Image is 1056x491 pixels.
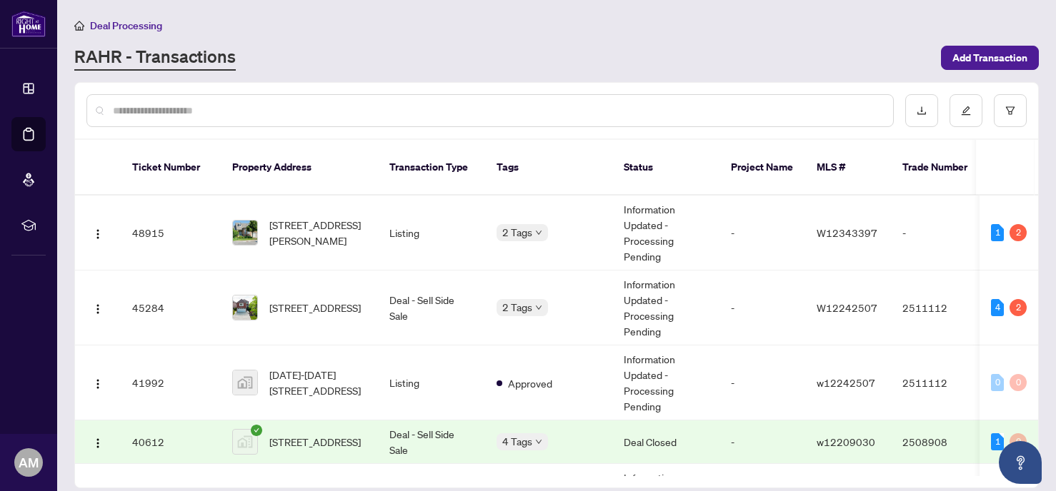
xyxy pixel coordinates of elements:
[121,196,221,270] td: 48915
[251,425,262,436] span: check-circle
[817,226,877,239] span: W12343397
[917,106,927,116] span: download
[378,270,485,345] td: Deal - Sell Side Sale
[991,224,1004,241] div: 1
[817,301,877,314] span: W12242507
[233,295,257,320] img: thumbnail-img
[74,21,84,31] span: home
[74,45,236,71] a: RAHR - Transactions
[221,140,378,196] th: Property Address
[719,140,805,196] th: Project Name
[92,303,104,315] img: Logo
[269,217,367,248] span: [STREET_ADDRESS][PERSON_NAME]
[991,299,1004,316] div: 4
[991,433,1004,450] div: 1
[612,345,719,420] td: Information Updated - Processing Pending
[233,430,257,454] img: thumbnail-img
[86,371,109,394] button: Logo
[941,46,1039,70] button: Add Transaction
[891,270,991,345] td: 2511112
[86,296,109,319] button: Logo
[92,228,104,240] img: Logo
[1010,374,1027,391] div: 0
[19,452,39,472] span: AM
[269,300,361,315] span: [STREET_ADDRESS]
[1010,224,1027,241] div: 2
[991,374,1004,391] div: 0
[502,224,532,241] span: 2 Tags
[233,221,257,245] img: thumbnail-img
[121,345,221,420] td: 41992
[378,196,485,270] td: Listing
[86,221,109,244] button: Logo
[121,270,221,345] td: 45284
[612,196,719,270] td: Information Updated - Processing Pending
[86,430,109,453] button: Logo
[502,299,532,315] span: 2 Tags
[121,140,221,196] th: Ticket Number
[92,378,104,390] img: Logo
[612,420,719,464] td: Deal Closed
[994,94,1027,127] button: filter
[719,420,805,464] td: -
[961,106,971,116] span: edit
[92,437,104,449] img: Logo
[950,94,982,127] button: edit
[1010,433,1027,450] div: 0
[485,140,612,196] th: Tags
[269,434,361,450] span: [STREET_ADDRESS]
[535,438,542,445] span: down
[891,140,991,196] th: Trade Number
[817,435,875,448] span: w12209030
[719,270,805,345] td: -
[891,345,991,420] td: 2511112
[535,229,542,236] span: down
[502,433,532,450] span: 4 Tags
[805,140,891,196] th: MLS #
[121,420,221,464] td: 40612
[891,420,991,464] td: 2508908
[612,270,719,345] td: Information Updated - Processing Pending
[719,196,805,270] td: -
[1010,299,1027,316] div: 2
[233,370,257,395] img: thumbnail-img
[999,441,1042,484] button: Open asap
[905,94,938,127] button: download
[535,304,542,311] span: down
[378,140,485,196] th: Transaction Type
[1005,106,1015,116] span: filter
[11,11,46,37] img: logo
[891,196,991,270] td: -
[719,345,805,420] td: -
[508,375,552,391] span: Approved
[90,19,162,32] span: Deal Processing
[817,376,875,389] span: w12242507
[269,367,367,398] span: [DATE]-[DATE][STREET_ADDRESS]
[952,46,1027,69] span: Add Transaction
[378,345,485,420] td: Listing
[612,140,719,196] th: Status
[378,420,485,464] td: Deal - Sell Side Sale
